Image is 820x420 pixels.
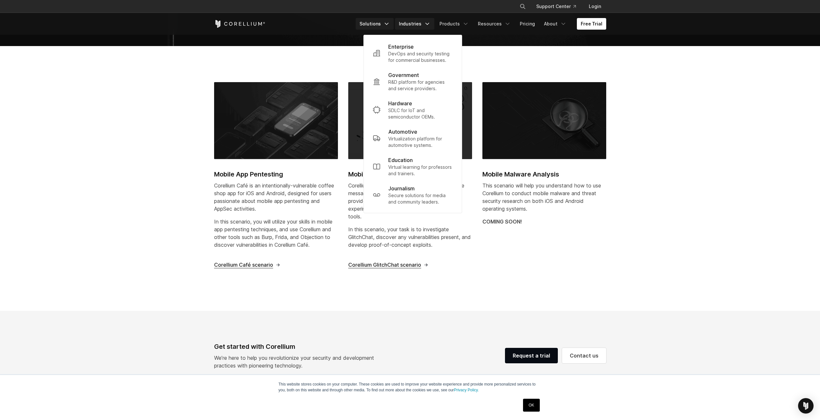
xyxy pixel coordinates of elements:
p: Automotive [388,128,417,136]
a: Enterprise DevOps and security testing for commercial businesses. [368,39,458,67]
p: We’re here to help you revolutionize your security and development practices with pioneering tech... [214,354,379,369]
span: Corellium Café scenario [214,262,273,268]
p: Secure solutions for media and community leaders. [388,192,453,205]
a: Products [436,18,473,30]
p: SDLC for IoT and semiconductor OEMs. [388,107,453,120]
p: This website stores cookies on your computer. These cookies are used to improve your website expe... [279,381,542,393]
button: Search [517,1,529,12]
p: This scenario will help you understand how to use Corellium to conduct mobile malware and threat ... [482,182,606,213]
p: DevOps and security testing for commercial businesses. [388,51,453,63]
a: Privacy Policy. [454,388,479,392]
p: Journalism [388,185,415,192]
a: Pricing [516,18,539,30]
p: Virtual learning for professors and trainers. [388,164,453,177]
a: Industries [395,18,434,30]
p: Corellium Café is an intentionally-vulnerable coffee shop app for iOS and Android, designed for u... [214,182,338,213]
p: Enterprise [388,43,414,51]
strong: COMING SOON! [482,218,522,225]
img: Mobile App Pentesting [214,82,338,159]
div: Navigation Menu [512,1,606,12]
p: Government [388,71,419,79]
a: Hardware SDLC for IoT and semiconductor OEMs. [368,96,458,124]
a: Corellium Home [214,20,265,28]
h2: Mobile App Pentesting [214,169,338,179]
a: Support Center [531,1,581,12]
div: Get started with Corellium [214,342,379,351]
a: Resources [474,18,515,30]
span: Corellium GlitchChat scenario [348,262,421,268]
p: In this scenario, your task is to investigate GlitchChat, discover any vulnerabilities present, a... [348,225,472,249]
a: About [540,18,570,30]
p: Hardware [388,100,412,107]
p: Education [388,156,413,164]
a: Journalism Secure solutions for media and community leaders. [368,181,458,209]
a: Solutions [356,18,394,30]
img: Mobile Malware Analysis [482,82,606,159]
a: Mobile Vulnerability Research Mobile Vulnerability Research Corellium GlitchChat is an intentiona... [348,82,472,268]
div: Open Intercom Messenger [798,398,814,414]
p: In this scenario, you will utilize your skills in mobile app pentesting techniques, and use Corel... [214,218,338,249]
p: R&D platform for agencies and service providers. [388,79,453,92]
a: Mobile App Pentesting Mobile App Pentesting Corellium Café is an intentionally-vulnerable coffee ... [214,82,338,268]
h2: Mobile Malware Analysis [482,169,606,179]
p: Virtualization platform for automotive systems. [388,136,453,148]
a: Government R&D platform for agencies and service providers. [368,67,458,96]
div: Navigation Menu [356,18,606,30]
a: Free Trial [577,18,606,30]
a: Request a trial [505,348,558,363]
a: Automotive Virtualization platform for automotive systems. [368,124,458,152]
a: OK [523,399,539,412]
a: Education Virtual learning for professors and trainers. [368,152,458,181]
p: Corellium GlitchChat is an intentionally-vulnerable messaging app for iOS. This app is designed t... [348,182,472,220]
h2: Mobile Vulnerability Research [348,169,472,179]
img: Mobile Vulnerability Research [348,82,472,159]
a: Login [584,1,606,12]
a: Contact us [562,348,606,363]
